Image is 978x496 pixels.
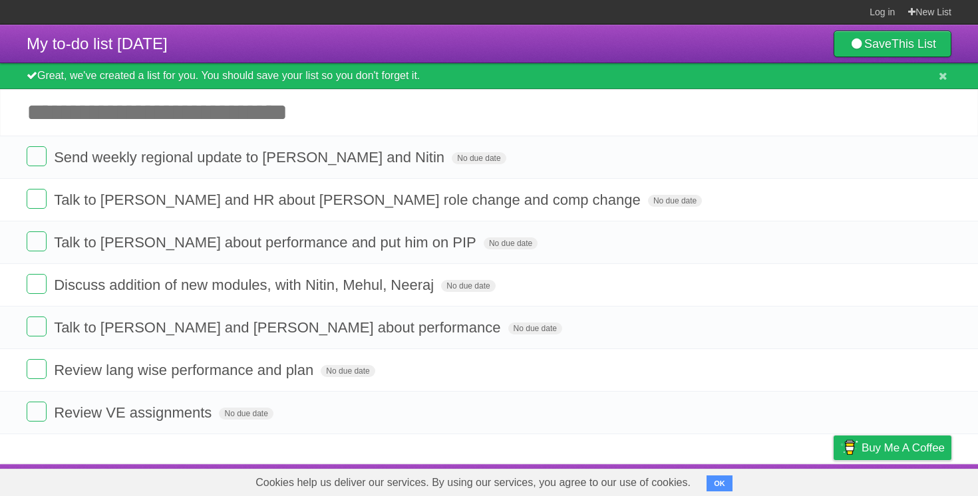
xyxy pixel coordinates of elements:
[840,436,858,459] img: Buy me a coffee
[484,237,538,249] span: No due date
[242,469,704,496] span: Cookies help us deliver our services. By using our services, you agree to our use of cookies.
[27,189,47,209] label: Done
[27,274,47,294] label: Done
[321,365,375,377] span: No due date
[219,408,273,420] span: No due date
[834,31,951,57] a: SaveThis List
[707,475,733,491] button: OK
[771,467,800,493] a: Terms
[27,316,47,336] label: Done
[54,234,480,251] span: Talk to [PERSON_NAME] about performance and put him on PIP
[27,146,47,166] label: Done
[862,436,945,459] span: Buy me a coffee
[54,149,448,166] span: Send weekly regional update to [PERSON_NAME] and Nitin
[27,402,47,422] label: Done
[834,435,951,460] a: Buy me a coffee
[27,359,47,379] label: Done
[441,280,495,292] span: No due date
[54,319,504,336] span: Talk to [PERSON_NAME] and [PERSON_NAME] about performance
[657,467,685,493] a: About
[27,231,47,251] label: Done
[54,191,644,208] span: Talk to [PERSON_NAME] and HR about [PERSON_NAME] role change and comp change
[54,404,215,421] span: Review VE assignments
[816,467,851,493] a: Privacy
[27,35,168,53] span: My to-do list [DATE]
[892,37,936,51] b: This List
[648,195,702,207] span: No due date
[452,152,506,164] span: No due date
[54,277,437,293] span: Discuss addition of new modules, with Nitin, Mehul, Neeraj
[868,467,951,493] a: Suggest a feature
[54,362,317,378] span: Review lang wise performance and plan
[701,467,754,493] a: Developers
[508,322,562,334] span: No due date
